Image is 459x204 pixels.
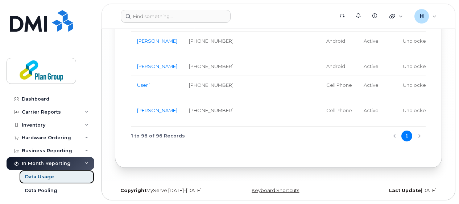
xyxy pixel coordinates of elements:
[384,9,408,24] div: Quicklinks
[183,32,239,57] td: [PHONE_NUMBER]
[183,101,239,127] td: [PHONE_NUMBER]
[115,188,224,194] div: MyServe [DATE]–[DATE]
[401,131,412,141] button: Page 1
[137,38,177,44] a: [PERSON_NAME]
[321,32,358,57] td: Android
[397,57,438,76] td: Unblocked
[358,57,397,76] td: Active
[183,76,239,101] td: [PHONE_NUMBER]
[120,188,146,193] strong: Copyright
[397,101,438,127] td: Unblocked
[358,101,397,127] td: Active
[358,76,397,101] td: Active
[121,10,231,23] input: Find something...
[137,82,150,88] a: User 1
[137,63,177,69] a: [PERSON_NAME]
[397,32,438,57] td: Unblocked
[397,76,438,101] td: Unblocked
[321,101,358,127] td: Cell Phone
[389,188,421,193] strong: Last Update
[358,32,397,57] td: Active
[419,12,424,21] span: H
[321,57,358,76] td: Android
[321,76,358,101] td: Cell Phone
[333,188,442,194] div: [DATE]
[409,9,442,24] div: Helpdesk
[131,131,185,141] span: 1 to 96 of 96 Records
[252,188,299,193] a: Keyboard Shortcuts
[137,107,177,113] a: [PERSON_NAME]
[183,57,239,76] td: [PHONE_NUMBER]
